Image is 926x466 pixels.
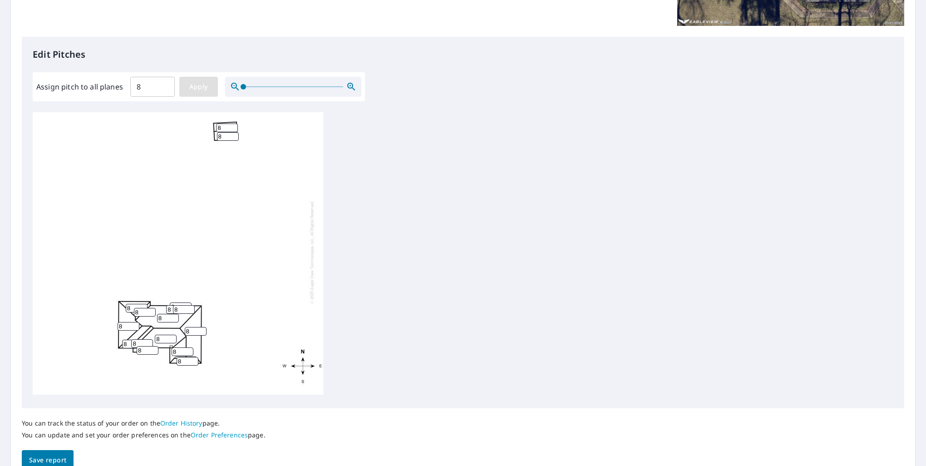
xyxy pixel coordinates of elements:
[22,419,266,427] p: You can track the status of your order on the page.
[130,74,175,99] input: 00.0
[22,431,266,439] p: You can update and set your order preferences on the page.
[36,81,123,92] label: Assign pitch to all planes
[191,431,248,439] a: Order Preferences
[29,455,66,466] span: Save report
[187,81,211,93] span: Apply
[33,48,893,61] p: Edit Pitches
[160,419,202,427] a: Order History
[179,77,218,97] button: Apply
